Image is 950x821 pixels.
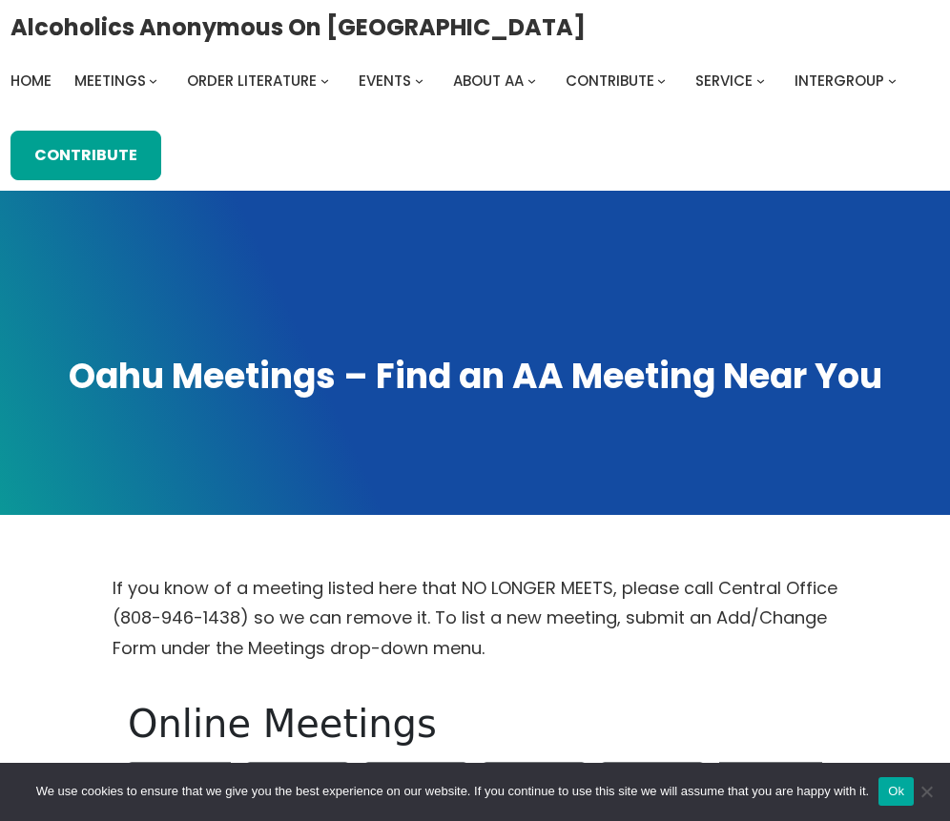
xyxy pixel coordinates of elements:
a: Alcoholics Anonymous on [GEOGRAPHIC_DATA] [10,7,586,48]
span: Meetings [74,71,146,91]
a: About AA [453,68,524,94]
span: Intergroup [795,71,884,91]
nav: Intergroup [10,68,903,94]
span: Order Literature [187,71,317,91]
button: Order Literature submenu [320,76,329,85]
a: Service [695,68,753,94]
span: No [917,782,936,801]
p: If you know of a meeting listed here that NO LONGER MEETS, please call Central Office (808-946-14... [113,573,837,664]
h1: Oahu Meetings – Find an AA Meeting Near You [17,354,933,400]
a: Home [10,68,52,94]
span: Home [10,71,52,91]
button: Events submenu [415,76,423,85]
a: Meetings [74,68,146,94]
h1: Online Meetings [128,701,822,747]
a: Events [359,68,411,94]
button: Contribute submenu [657,76,666,85]
a: Intergroup [795,68,884,94]
button: Service submenu [756,76,765,85]
span: We use cookies to ensure that we give you the best experience on our website. If you continue to ... [36,782,869,801]
button: Intergroup submenu [888,76,897,85]
button: Ok [878,777,914,806]
a: Contribute [10,131,161,180]
button: Meetings submenu [149,76,157,85]
span: Contribute [566,71,654,91]
button: About AA submenu [527,76,536,85]
span: About AA [453,71,524,91]
span: Service [695,71,753,91]
a: Contribute [566,68,654,94]
span: Events [359,71,411,91]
